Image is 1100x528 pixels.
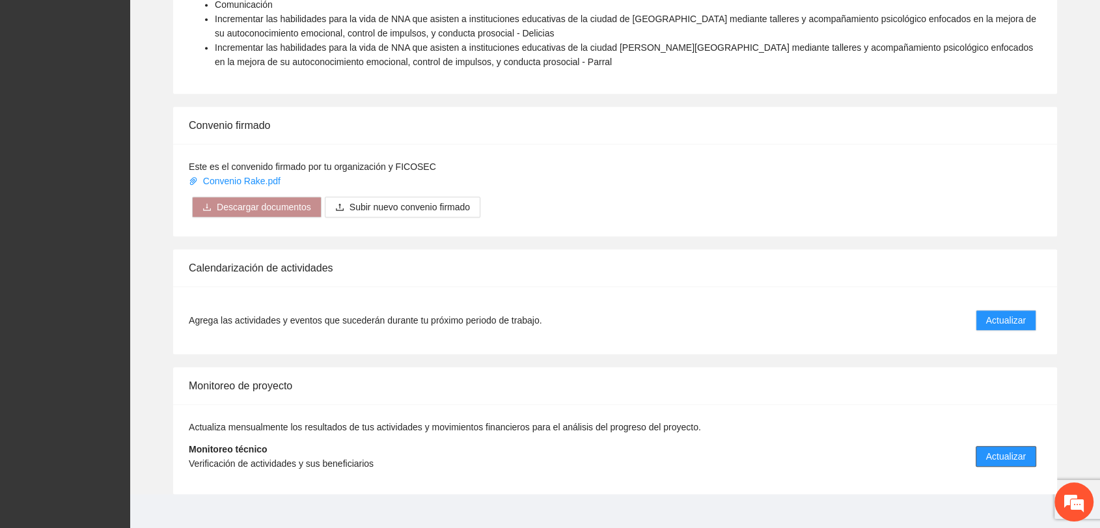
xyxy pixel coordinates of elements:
span: Actualizar [986,313,1026,327]
span: Agrega las actividades y eventos que sucederán durante tu próximo periodo de trabajo. [189,313,542,327]
div: Minimizar ventana de chat en vivo [213,7,245,38]
span: Actualiza mensualmente los resultados de tus actividades y movimientos financieros para el anális... [189,422,701,432]
button: Actualizar [976,310,1036,331]
span: paper-clip [189,176,198,186]
span: Este es el convenido firmado por tu organización y FICOSEC [189,161,436,172]
textarea: Escriba su mensaje y pulse “Intro” [7,355,248,401]
button: Actualizar [976,446,1036,467]
a: Convenio Rake.pdf [189,176,283,186]
button: uploadSubir nuevo convenio firmado [325,197,480,217]
span: Subir nuevo convenio firmado [350,200,470,214]
span: Estamos en línea. [76,174,180,305]
span: Incrementar las habilidades para la vida de NNA que asisten a instituciones educativas de la ciud... [215,42,1033,67]
div: Monitoreo de proyecto [189,367,1041,404]
div: Convenio firmado [189,107,1041,144]
div: Chatee con nosotros ahora [68,66,219,83]
button: downloadDescargar documentos [192,197,322,217]
span: upload [335,202,344,213]
span: uploadSubir nuevo convenio firmado [325,202,480,212]
span: Verificación de actividades y sus beneficiarios [189,458,374,469]
div: Calendarización de actividades [189,249,1041,286]
span: Descargar documentos [217,200,311,214]
span: Incrementar las habilidades para la vida de NNA que asisten a instituciones educativas de la ciud... [215,14,1036,38]
strong: Monitoreo técnico [189,444,268,454]
span: download [202,202,212,213]
span: Actualizar [986,449,1026,464]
